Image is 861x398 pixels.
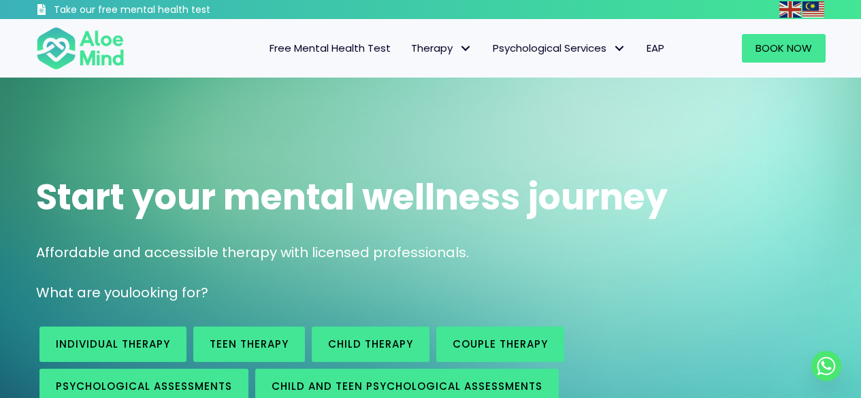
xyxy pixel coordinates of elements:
[142,34,675,63] nav: Menu
[401,34,483,63] a: TherapyTherapy: submenu
[39,327,186,362] a: Individual therapy
[436,327,564,362] a: Couple therapy
[270,41,391,55] span: Free Mental Health Test
[456,39,476,59] span: Therapy: submenu
[259,34,401,63] a: Free Mental Health Test
[453,337,548,351] span: Couple therapy
[129,283,208,302] span: looking for?
[802,1,826,17] a: Malay
[272,379,542,393] span: Child and Teen Psychological assessments
[36,283,129,302] span: What are you
[210,337,289,351] span: Teen Therapy
[779,1,801,18] img: en
[636,34,675,63] a: EAP
[193,327,305,362] a: Teen Therapy
[756,41,812,55] span: Book Now
[811,351,841,381] a: Whatsapp
[56,379,232,393] span: Psychological assessments
[483,34,636,63] a: Psychological ServicesPsychological Services: submenu
[411,41,472,55] span: Therapy
[54,3,283,17] h3: Take our free mental health test
[742,34,826,63] a: Book Now
[36,3,283,19] a: Take our free mental health test
[647,41,664,55] span: EAP
[779,1,802,17] a: English
[36,172,668,222] span: Start your mental wellness journey
[802,1,824,18] img: ms
[36,26,125,71] img: Aloe mind Logo
[56,337,170,351] span: Individual therapy
[312,327,429,362] a: Child Therapy
[610,39,630,59] span: Psychological Services: submenu
[328,337,413,351] span: Child Therapy
[493,41,626,55] span: Psychological Services
[36,243,826,263] p: Affordable and accessible therapy with licensed professionals.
